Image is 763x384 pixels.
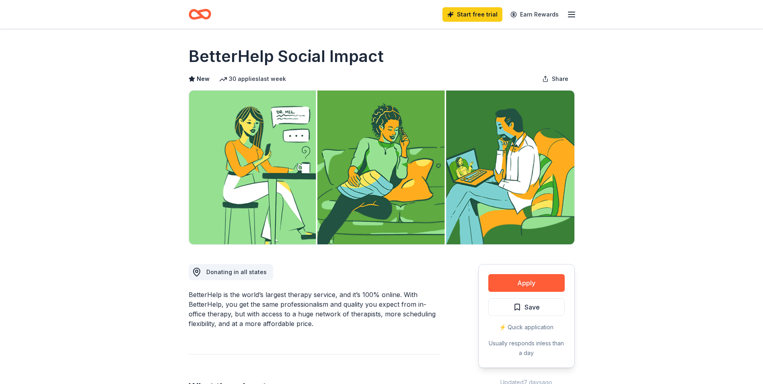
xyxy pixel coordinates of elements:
[442,7,502,22] a: Start free trial
[488,339,565,358] div: Usually responds in less than a day
[506,7,564,22] a: Earn Rewards
[488,298,565,316] button: Save
[206,268,267,275] span: Donating in all states
[189,5,211,24] a: Home
[189,91,574,244] img: Image for BetterHelp Social Impact
[536,71,575,87] button: Share
[197,74,210,84] span: New
[524,302,540,312] span: Save
[219,74,286,84] div: 30 applies last week
[189,290,440,328] div: BetterHelp is the world’s largest therapy service, and it’s 100% online. With BetterHelp, you get...
[488,274,565,292] button: Apply
[552,74,568,84] span: Share
[488,322,565,332] div: ⚡️ Quick application
[189,45,384,68] h1: BetterHelp Social Impact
